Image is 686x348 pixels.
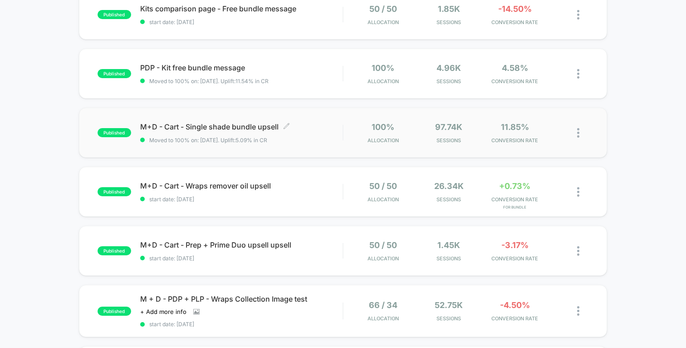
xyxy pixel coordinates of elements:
span: 50 / 50 [369,4,397,14]
span: Sessions [418,78,480,85]
span: CONVERSION RATE [484,78,545,85]
span: 52.75k [435,300,463,310]
span: published [98,187,131,196]
span: CONVERSION RATE [484,137,545,144]
span: published [98,10,131,19]
span: start date: [DATE] [140,255,343,262]
span: M+D - Cart - Single shade bundle upsell [140,122,343,131]
span: 50 / 50 [369,240,397,250]
span: CONVERSION RATE [484,196,545,203]
img: close [577,10,579,20]
span: -3.17% [501,240,529,250]
span: Moved to 100% on: [DATE] . Uplift: 11.54% in CR [149,78,269,85]
span: 66 / 34 [369,300,397,310]
span: Allocation [367,196,399,203]
span: M+D - Cart - Wraps remover oil upsell [140,181,343,190]
span: Allocation [367,137,399,144]
span: 100% [372,63,394,73]
span: 4.58% [502,63,528,73]
span: Kits comparison page - Free bundle message [140,4,343,13]
span: for Bundle [484,205,545,209]
span: 50 / 50 [369,181,397,191]
span: 11.85% [501,122,529,132]
span: Allocation [367,19,399,25]
span: CONVERSION RATE [484,315,545,322]
span: M + D - PDP + PLP - Wraps Collection Image test [140,294,343,303]
span: 1.45k [437,240,460,250]
span: + Add more info [140,308,186,315]
img: close [577,69,579,79]
span: 97.74k [435,122,462,132]
span: PDP - Kit free bundle message [140,63,343,72]
span: 100% [372,122,394,132]
span: 4.96k [436,63,461,73]
span: Allocation [367,315,399,322]
img: close [577,306,579,316]
span: published [98,69,131,78]
span: Sessions [418,137,480,144]
img: close [577,128,579,138]
span: start date: [DATE] [140,321,343,328]
span: M+D - Cart - Prep + Prime Duo upsell upsell [140,240,343,249]
span: Allocation [367,78,399,85]
span: +0.73% [499,181,530,191]
span: published [98,307,131,316]
span: Sessions [418,255,480,262]
span: -4.50% [500,300,530,310]
span: -14.50% [498,4,532,14]
span: CONVERSION RATE [484,19,545,25]
span: Sessions [418,196,480,203]
span: published [98,128,131,137]
span: 26.34k [434,181,464,191]
span: Moved to 100% on: [DATE] . Uplift: 5.09% in CR [149,137,267,144]
span: Sessions [418,315,480,322]
span: 1.85k [438,4,460,14]
span: CONVERSION RATE [484,255,545,262]
img: close [577,187,579,197]
span: published [98,246,131,255]
img: close [577,246,579,256]
span: Allocation [367,255,399,262]
span: start date: [DATE] [140,19,343,25]
span: Sessions [418,19,480,25]
span: start date: [DATE] [140,196,343,203]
